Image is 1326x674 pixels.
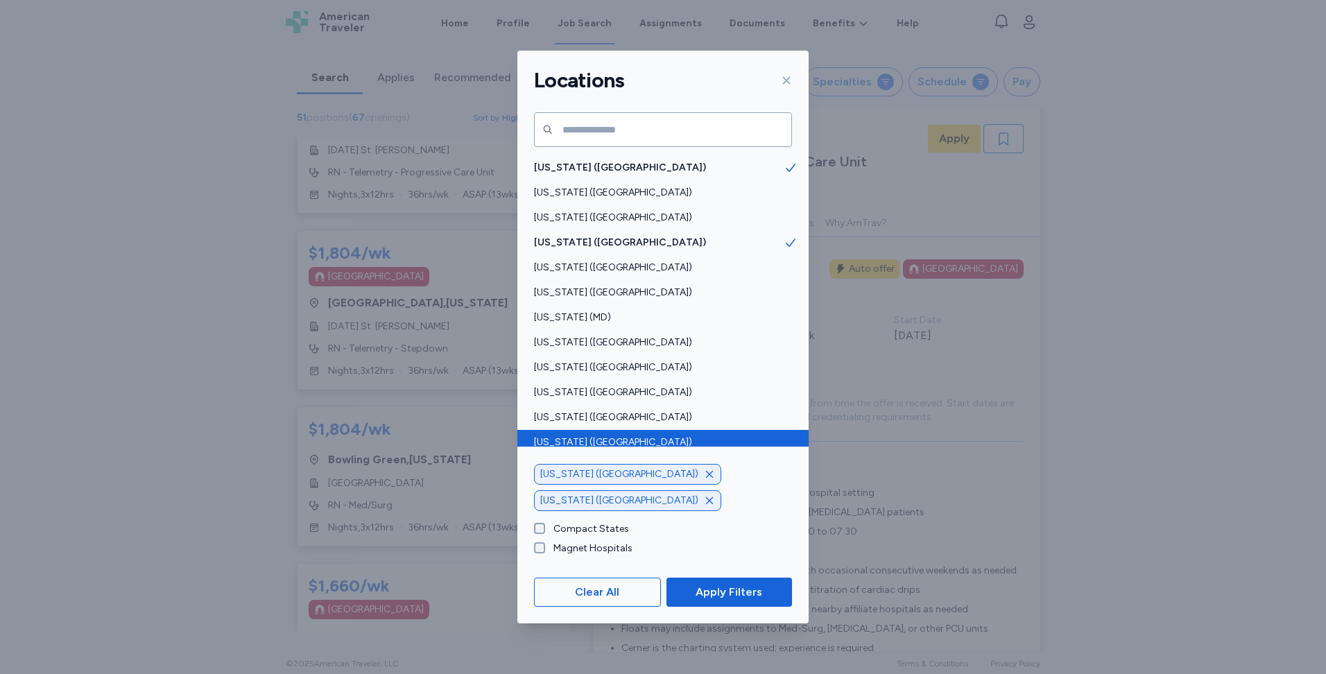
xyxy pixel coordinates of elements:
[696,584,762,600] span: Apply Filters
[534,161,784,175] span: [US_STATE] ([GEOGRAPHIC_DATA])
[534,435,784,449] span: [US_STATE] ([GEOGRAPHIC_DATA])
[534,67,624,94] h1: Locations
[534,236,784,250] span: [US_STATE] ([GEOGRAPHIC_DATA])
[575,584,619,600] span: Clear All
[534,186,784,200] span: [US_STATE] ([GEOGRAPHIC_DATA])
[540,467,698,481] span: [US_STATE] ([GEOGRAPHIC_DATA])
[666,578,792,607] button: Apply Filters
[545,542,632,555] label: Magnet Hospitals
[534,211,784,225] span: [US_STATE] ([GEOGRAPHIC_DATA])
[534,261,784,275] span: [US_STATE] ([GEOGRAPHIC_DATA])
[534,386,784,399] span: [US_STATE] ([GEOGRAPHIC_DATA])
[534,411,784,424] span: [US_STATE] ([GEOGRAPHIC_DATA])
[534,286,784,300] span: [US_STATE] ([GEOGRAPHIC_DATA])
[534,311,784,325] span: [US_STATE] (MD)
[534,361,784,374] span: [US_STATE] ([GEOGRAPHIC_DATA])
[534,336,784,349] span: [US_STATE] ([GEOGRAPHIC_DATA])
[534,578,661,607] button: Clear All
[545,522,629,536] label: Compact States
[540,494,698,508] span: [US_STATE] ([GEOGRAPHIC_DATA])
